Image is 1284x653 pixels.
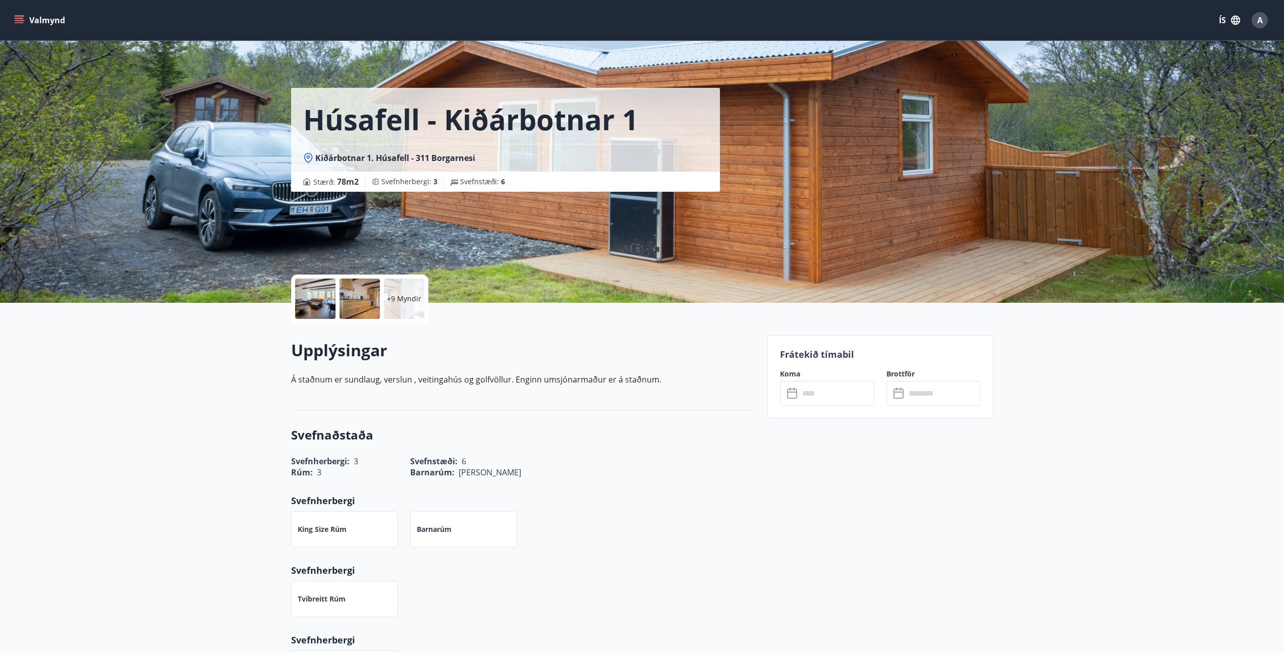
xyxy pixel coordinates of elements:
span: Svefnstæði : [460,177,505,187]
span: Svefnherbergi : [381,177,437,187]
p: Tvíbreitt rúm [298,594,346,604]
p: Barnarúm [417,524,452,534]
p: +9 Myndir [387,294,421,304]
span: Kiðárbotnar 1. Húsafell - 311 Borgarnesi [315,152,475,164]
span: Barnarúm : [410,467,455,478]
label: Koma [780,369,874,379]
h2: Upplýsingar [291,339,755,361]
p: Svefnherbergi [291,494,755,507]
span: Stærð : [313,176,359,188]
button: ÍS [1213,11,1246,29]
p: Svefnherbergi [291,564,755,577]
button: A [1248,8,1272,32]
span: 78 m2 [337,176,359,187]
h3: Svefnaðstaða [291,426,755,444]
span: [PERSON_NAME] [459,467,521,478]
h1: Húsafell - Kiðárbotnar 1 [303,100,638,138]
span: 6 [501,177,505,186]
button: menu [12,11,69,29]
span: 3 [433,177,437,186]
label: Brottför [886,369,981,379]
span: 3 [317,467,321,478]
span: Rúm : [291,467,313,478]
p: Svefnherbergi [291,633,755,646]
p: Á staðnum er sundlaug, verslun , veitingahús og golfvöllur. Enginn umsjónarmaður er á staðnum. [291,373,755,386]
p: King Size rúm [298,524,347,534]
p: Frátekið tímabil [780,348,981,361]
span: A [1257,15,1263,26]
